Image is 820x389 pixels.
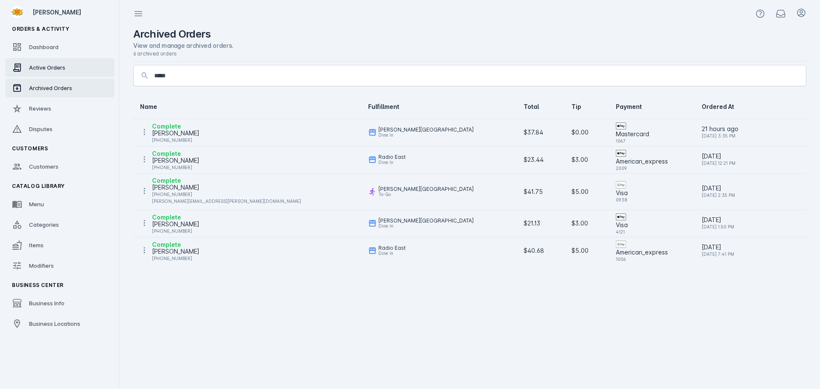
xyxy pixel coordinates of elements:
[378,157,406,167] div: Dine In
[702,131,799,141] div: [DATE] 3:35 PM
[5,58,114,77] a: Active Orders
[29,64,65,71] span: Active Orders
[152,219,199,229] div: [PERSON_NAME]
[702,190,799,200] div: [DATE] 2:35 PM
[152,175,301,186] div: Complete
[29,320,80,327] span: Business Locations
[517,173,565,210] td: $41.75
[12,183,65,189] span: Catalog Library
[616,163,688,173] div: 2009
[5,294,114,313] a: Business Info
[616,227,688,237] div: 4121
[702,249,799,259] div: [DATE] 7:41 PM
[152,162,199,173] div: [PHONE_NUMBER]
[12,26,69,32] span: Orders & Activity
[152,212,199,222] div: Complete
[571,102,581,111] div: Tip
[565,146,609,173] td: $3.00
[702,222,799,232] div: [DATE] 1:50 PM
[5,120,114,138] a: Disputes
[152,121,199,132] div: Complete
[378,221,474,231] div: Dine In
[29,201,44,208] span: Menu
[368,102,510,111] div: Fulfillment
[517,210,565,237] td: $21.13
[524,102,539,111] div: Total
[616,129,688,139] div: Mastercard
[517,237,565,264] td: $40.68
[140,102,157,111] div: Name
[565,237,609,264] td: $5.00
[524,102,558,111] div: Total
[29,126,53,132] span: Disputes
[378,125,474,135] div: [PERSON_NAME][GEOGRAPHIC_DATA]
[5,38,114,56] a: Dashboard
[152,226,199,236] div: [PHONE_NUMBER]
[616,254,688,264] div: 1006
[616,156,688,167] div: American_express
[702,183,799,193] div: [DATE]
[702,215,799,225] div: [DATE]
[702,102,799,111] div: Ordered At
[12,282,64,288] span: Business Center
[616,188,688,198] div: Visa
[29,242,44,249] span: Items
[29,85,72,91] span: Archived Orders
[565,173,609,210] td: $5.00
[378,152,406,162] div: Radio East
[517,119,565,146] td: $37.84
[29,105,51,112] span: Reviews
[5,236,114,254] a: Items
[616,136,688,146] div: 1067
[152,196,301,206] div: [PERSON_NAME][EMAIL_ADDRESS][PERSON_NAME][DOMAIN_NAME]
[29,262,54,269] span: Modifiers
[702,124,799,134] div: 21 hours ago
[378,189,474,199] div: To-Go
[5,79,114,97] a: Archived Orders
[133,41,806,50] div: View and manage archived orders.
[140,102,354,111] div: Name
[565,210,609,237] td: $3.00
[616,102,688,111] div: Payment
[616,247,688,257] div: American_express
[702,158,799,168] div: [DATE] 12:21 PM
[29,44,59,50] span: Dashboard
[152,149,199,159] div: Complete
[152,246,199,257] div: [PERSON_NAME]
[565,119,609,146] td: $0.00
[378,130,474,140] div: Dine In
[152,155,199,166] div: [PERSON_NAME]
[378,248,406,258] div: Dine In
[378,216,474,226] div: [PERSON_NAME][GEOGRAPHIC_DATA]
[571,102,602,111] div: Tip
[32,8,111,17] div: [PERSON_NAME]
[517,146,565,173] td: $23.44
[29,221,59,228] span: Categories
[616,195,688,205] div: 0938
[5,157,114,176] a: Customers
[368,102,399,111] div: Fulfillment
[29,300,64,307] span: Business Info
[12,145,48,152] span: Customers
[702,242,799,252] div: [DATE]
[133,50,806,58] div: 6 archived orders
[5,314,114,333] a: Business Locations
[702,102,734,111] div: Ordered At
[29,163,59,170] span: Customers
[152,128,199,138] div: [PERSON_NAME]
[152,189,301,199] div: [PHONE_NUMBER]
[5,256,114,275] a: Modifiers
[152,135,199,145] div: [PHONE_NUMBER]
[133,27,211,41] h2: Archived Orders
[5,99,114,118] a: Reviews
[5,215,114,234] a: Categories
[616,102,642,111] div: Payment
[702,151,799,161] div: [DATE]
[152,253,199,263] div: [PHONE_NUMBER]
[152,182,301,193] div: [PERSON_NAME]
[378,243,406,253] div: Radio East
[378,184,474,194] div: [PERSON_NAME][GEOGRAPHIC_DATA]
[616,220,688,230] div: Visa
[5,195,114,214] a: Menu
[152,240,199,250] div: Complete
